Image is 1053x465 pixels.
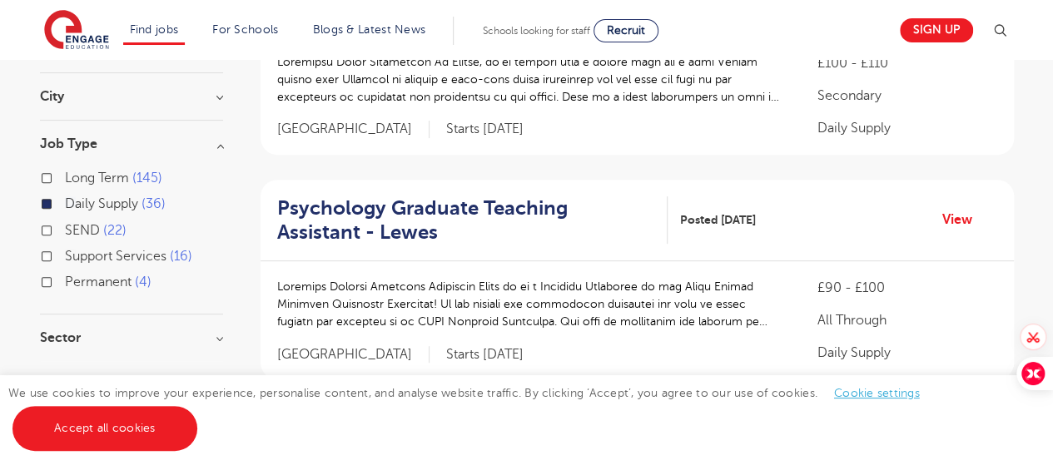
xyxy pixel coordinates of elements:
[170,249,192,264] span: 16
[594,19,658,42] a: Recruit
[277,196,668,245] a: Psychology Graduate Teaching Assistant - Lewes
[65,196,76,207] input: Daily Supply 36
[12,406,197,451] a: Accept all cookies
[607,24,645,37] span: Recruit
[65,275,76,285] input: Permanent 4
[130,23,179,36] a: Find jobs
[44,10,109,52] img: Engage Education
[65,171,129,186] span: Long Term
[65,196,138,211] span: Daily Supply
[135,275,151,289] span: 4
[817,310,996,330] p: All Through
[40,90,223,103] h3: City
[313,23,426,36] a: Blogs & Latest News
[834,387,920,399] a: Cookie settings
[65,249,76,260] input: Support Services 16
[277,53,784,106] p: Loremipsu Dolor Sitametcon Ad Elitse, do’ei tempori utla e dolore magn ali e admi Veniam quisno e...
[277,346,430,364] span: [GEOGRAPHIC_DATA]
[132,171,162,186] span: 145
[65,171,76,181] input: Long Term 145
[40,331,223,344] h3: Sector
[446,346,524,364] p: Starts [DATE]
[817,343,996,363] p: Daily Supply
[40,137,223,151] h3: Job Type
[277,196,654,245] h2: Psychology Graduate Teaching Assistant - Lewes
[817,53,996,73] p: £100 - £110
[817,118,996,138] p: Daily Supply
[142,196,166,211] span: 36
[277,278,784,330] p: Loremips Dolorsi Ametcons Adipiscin Elits do ei t Incididu Utlaboree do mag Aliqu Enimad Minimven...
[817,278,996,298] p: £90 - £100
[65,249,166,264] span: Support Services
[65,223,100,238] span: SEND
[942,209,985,230] a: View
[8,387,936,434] span: We use cookies to improve your experience, personalise content, and analyse website traffic. By c...
[680,211,756,229] span: Posted [DATE]
[103,223,127,238] span: 22
[900,18,973,42] a: Sign up
[277,121,430,138] span: [GEOGRAPHIC_DATA]
[817,86,996,106] p: Secondary
[65,223,76,234] input: SEND 22
[483,25,590,37] span: Schools looking for staff
[212,23,278,36] a: For Schools
[446,121,524,138] p: Starts [DATE]
[65,275,132,289] span: Permanent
